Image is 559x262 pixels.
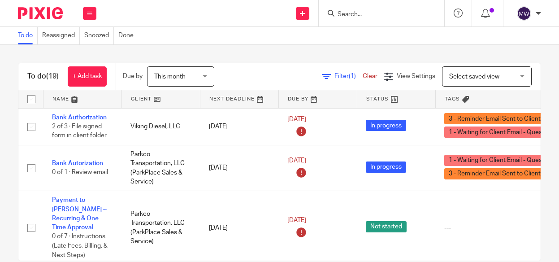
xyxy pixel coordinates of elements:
p: Due by [123,72,143,81]
a: Snoozed [84,27,114,44]
span: Filter [334,73,363,79]
td: [DATE] [200,108,278,145]
span: 3 - Reminder Email Sent to Client [444,113,545,124]
a: Done [118,27,138,44]
a: Bank Autorization [52,160,103,166]
span: [DATE] [287,116,306,122]
a: Reassigned [42,27,80,44]
span: 2 of 3 · File signed form in client folder [52,123,107,139]
span: 0 of 1 · Review email [52,170,108,176]
td: Viking Diesel, LLC [121,108,200,145]
span: Not started [366,221,407,232]
a: + Add task [68,66,107,87]
span: [DATE] [287,158,306,164]
a: Bank Authorization [52,114,107,121]
a: Payment to [PERSON_NAME] ~ Recurring & One Time Approval [52,197,107,231]
img: svg%3E [517,6,531,21]
span: In progress [366,162,406,173]
span: In progress [366,120,406,131]
input: Search [337,11,417,19]
span: View Settings [397,73,435,79]
span: This month [154,74,186,80]
span: [DATE] [287,218,306,224]
span: (1) [349,73,356,79]
span: Select saved view [449,74,499,80]
td: [DATE] [200,145,278,191]
img: Pixie [18,7,63,19]
span: 0 of 7 · Instructions (Late Fees, Billing, & Next Steps) [52,234,108,258]
span: (19) [46,73,59,80]
span: Tags [445,96,460,101]
td: Parkco Transportation, LLC (ParkPlace Sales & Service) [121,145,200,191]
a: Clear [363,73,377,79]
span: 3 - Reminder Email Sent to Client [444,168,545,179]
h1: To do [27,72,59,81]
a: To do [18,27,38,44]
